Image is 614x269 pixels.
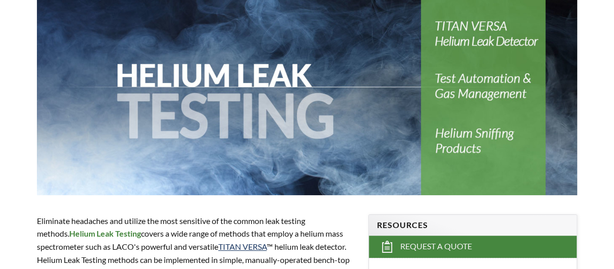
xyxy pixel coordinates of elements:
[218,242,267,251] a: TITAN VERSA
[377,220,569,231] h4: Resources
[369,236,577,258] a: Request a Quote
[69,229,141,238] strong: Helium Leak Testing
[400,241,472,252] span: Request a Quote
